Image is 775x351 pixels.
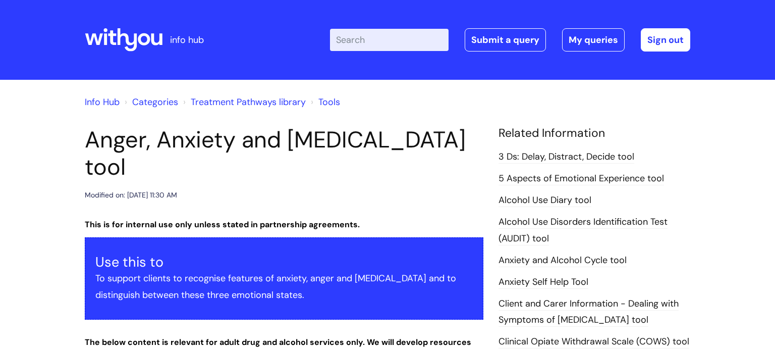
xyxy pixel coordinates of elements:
[499,297,679,327] a: Client and Carer Information - Dealing with Symptoms of [MEDICAL_DATA] tool
[330,28,690,52] div: | -
[499,276,588,289] a: Anxiety Self Help Tool
[499,151,634,164] a: 3 Ds: Delay, Distract, Decide tool
[95,270,473,303] p: To support clients to recognise features of anxiety, anger and [MEDICAL_DATA] and to distinguish ...
[318,96,340,108] a: Tools
[85,96,120,108] a: Info Hub
[499,172,664,185] a: 5 Aspects of Emotional Experience tool
[132,96,178,108] a: Categories
[308,94,340,110] li: Tools
[191,96,306,108] a: Treatment Pathways library
[499,216,668,245] a: Alcohol Use Disorders Identification Test (AUDIT) tool
[499,335,689,348] a: Clinical Opiate Withdrawal Scale (COWS) tool
[499,254,627,267] a: Anxiety and Alcohol Cycle tool
[170,32,204,48] p: info hub
[465,28,546,52] a: Submit a query
[562,28,625,52] a: My queries
[330,29,449,51] input: Search
[85,219,360,230] strong: This is for internal use only unless stated in partnership agreements.
[499,194,591,207] a: Alcohol Use Diary tool
[85,126,483,181] h1: Anger, Anxiety and [MEDICAL_DATA] tool
[499,126,690,140] h4: Related Information
[95,254,473,270] h3: Use this to
[181,94,306,110] li: Treatment Pathways library
[641,28,690,52] a: Sign out
[122,94,178,110] li: Solution home
[85,189,177,202] div: Modified on: [DATE] 11:30 AM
